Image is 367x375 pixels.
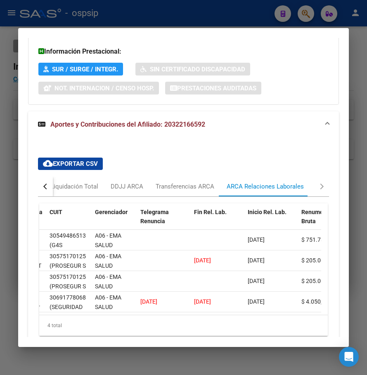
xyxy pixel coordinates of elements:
[50,293,86,302] div: 30691778068
[19,182,98,191] div: Percibido - Liquidación Total
[111,182,143,191] div: DDJJ ARCA
[298,203,343,240] datatable-header-cell: Renumeracion Bruta
[95,209,128,215] span: Gerenciador
[50,242,85,286] span: (G4S SOLUCIONES DE SEGURIDAD S A)
[50,272,86,282] div: 30575170125
[43,160,98,167] span: Exportar CSV
[248,298,265,305] span: [DATE]
[50,262,86,278] span: (PROSEGUR S A)
[50,283,86,299] span: (PROSEGUR S A)
[38,47,328,57] h3: Información Prestacional:
[38,158,103,170] button: Exportar CSV
[301,209,340,225] span: Renumeracion Bruta
[50,252,86,261] div: 30575170125
[140,298,157,305] span: [DATE]
[38,63,123,75] button: SUR / SURGE / INTEGR.
[248,278,265,284] span: [DATE]
[194,298,211,305] span: [DATE]
[339,347,359,367] div: Open Intercom Messenger
[50,120,205,128] span: Aportes y Contribuciones del Afiliado: 20322166592
[95,294,121,310] span: A06 - EMA SALUD
[301,298,329,305] span: $ 4.050,00
[227,182,304,191] div: ARCA Relaciones Laborales
[28,138,339,369] div: Aportes y Contribuciones del Afiliado: 20322166592
[301,278,335,284] span: $ 205.000,00
[39,315,327,336] div: 4 total
[137,203,191,240] datatable-header-cell: Telegrama Renuncia
[95,232,121,248] span: A06 - EMA SALUD
[92,203,137,240] datatable-header-cell: Gerenciador
[50,231,86,241] div: 30549486513
[194,257,211,264] span: [DATE]
[244,203,298,240] datatable-header-cell: Inicio Rel. Lab.
[248,236,265,243] span: [DATE]
[301,236,335,243] span: $ 751.735,00
[50,304,83,320] span: (SEGURIDAD SUAT SRL)
[177,85,256,92] span: Prestaciones Auditadas
[150,66,245,73] span: Sin Certificado Discapacidad
[43,158,53,168] mat-icon: cloud_download
[46,203,92,240] datatable-header-cell: CUIT
[52,66,118,73] span: SUR / SURGE / INTEGR.
[140,209,169,225] span: Telegrama Renuncia
[191,203,244,240] datatable-header-cell: Fin Rel. Lab.
[165,82,261,94] button: Prestaciones Auditadas
[95,253,121,269] span: A06 - EMA SALUD
[95,274,121,290] span: A06 - EMA SALUD
[38,82,159,94] button: Not. Internacion / Censo Hosp.
[248,209,286,215] span: Inicio Rel. Lab.
[54,85,154,92] span: Not. Internacion / Censo Hosp.
[301,257,335,264] span: $ 205.000,00
[50,209,62,215] span: CUIT
[135,63,250,75] button: Sin Certificado Discapacidad
[156,182,214,191] div: Transferencias ARCA
[194,209,227,215] span: Fin Rel. Lab.
[248,257,265,264] span: [DATE]
[28,111,339,138] mat-expansion-panel-header: Aportes y Contribuciones del Afiliado: 20322166592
